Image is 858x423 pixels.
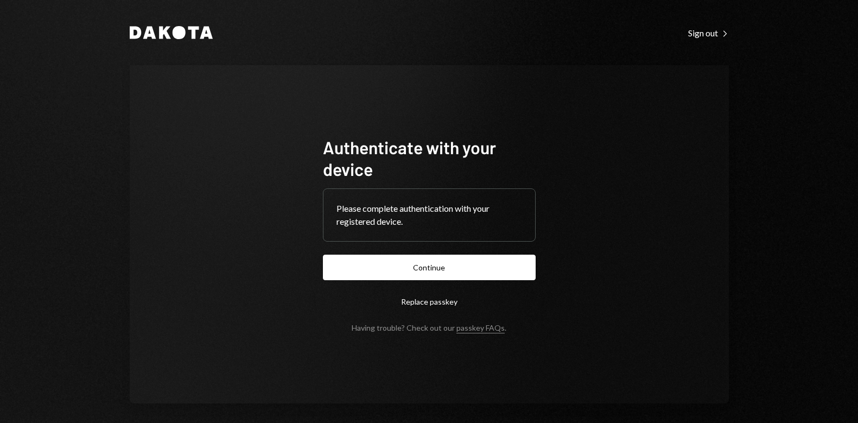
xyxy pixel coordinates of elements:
div: Having trouble? Check out our . [352,323,506,332]
h1: Authenticate with your device [323,136,536,180]
button: Replace passkey [323,289,536,314]
a: Sign out [688,27,729,39]
div: Please complete authentication with your registered device. [336,202,522,228]
div: Sign out [688,28,729,39]
a: passkey FAQs [456,323,505,333]
button: Continue [323,255,536,280]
